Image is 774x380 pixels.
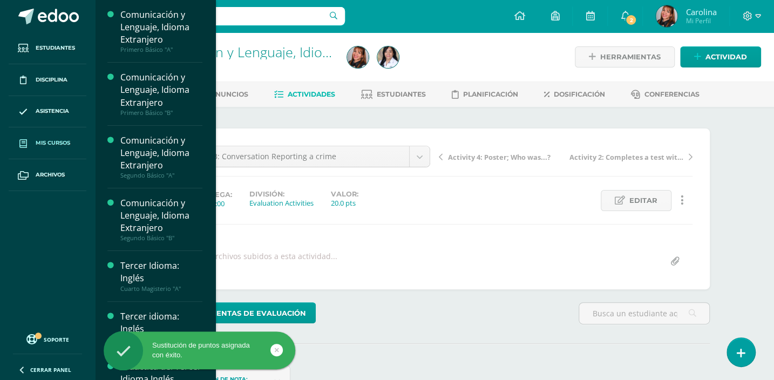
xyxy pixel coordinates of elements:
[566,151,692,162] a: Activity 2: Completes a test with Past continuous
[331,190,358,198] label: Valor:
[120,134,202,172] div: Comunicación y Lenguaje, Idioma Extranjero
[185,146,401,167] span: Activity 3: Conversation Reporting a crime
[136,43,409,61] a: Comunicación y Lenguaje, Idioma Extranjero
[13,331,82,346] a: Soporte
[9,127,86,159] a: Mis cursos
[249,198,314,208] div: Evaluation Activities
[136,44,334,59] h1: Comunicación y Lenguaje, Idioma Extranjero
[9,64,86,96] a: Disciplina
[104,341,295,360] div: Sustitución de puntos asignada con éxito.
[120,197,202,234] div: Comunicación y Lenguaje, Idioma Extranjero
[600,47,661,67] span: Herramientas
[377,90,426,98] span: Estudiantes
[120,197,202,242] a: Comunicación y Lenguaje, Idioma ExtranjeroSegundo Básico "B"
[631,86,700,103] a: Conferencias
[249,190,314,198] label: División:
[211,90,248,98] span: Anuncios
[274,86,335,103] a: Actividades
[331,198,358,208] div: 20.0 pts
[36,139,70,147] span: Mis cursos
[544,86,605,103] a: Dosificación
[181,303,306,323] span: Herramientas de evaluación
[579,303,709,324] input: Busca un estudiante aquí...
[452,86,518,103] a: Planificación
[120,9,202,53] a: Comunicación y Lenguaje, Idioma ExtranjeroPrimero Básico "A"
[196,86,248,103] a: Anuncios
[463,90,518,98] span: Planificación
[9,32,86,64] a: Estudiantes
[36,171,65,179] span: Archivos
[44,336,69,343] span: Soporte
[120,9,202,46] div: Comunicación y Lenguaje, Idioma Extranjero
[120,109,202,117] div: Primero Básico "B"
[120,310,202,343] a: Tercer idioma: InglésQuinto Magisterio "A"
[685,6,716,17] span: Carolina
[184,251,337,272] div: No hay archivos subidos a esta actividad...
[680,46,761,67] a: Actividad
[120,134,202,179] a: Comunicación y Lenguaje, Idioma ExtranjeroSegundo Básico "A"
[120,260,202,284] div: Tercer Idioma: Inglés
[136,59,334,70] div: Segundo Básico 'A'
[288,90,335,98] span: Actividades
[30,366,71,374] span: Cerrar panel
[554,90,605,98] span: Dosificación
[120,285,202,293] div: Cuarto Magisterio "A"
[439,151,566,162] a: Activity 4: Poster; Who was...?
[705,47,747,67] span: Actividad
[361,86,426,103] a: Estudiantes
[9,159,86,191] a: Archivos
[120,260,202,292] a: Tercer Idioma: InglésCuarto Magisterio "A"
[102,7,345,25] input: Busca un usuario...
[656,5,677,27] img: 17867b346fd2fc05e59add6266d41238.png
[448,152,551,162] span: Activity 4: Poster; Who was...?
[159,302,316,323] a: Herramientas de evaluación
[120,172,202,179] div: Segundo Básico "A"
[629,191,657,211] span: Editar
[575,46,675,67] a: Herramientas
[9,96,86,128] a: Asistencia
[120,71,202,108] div: Comunicación y Lenguaje, Idioma Extranjero
[685,16,716,25] span: Mi Perfil
[177,146,430,167] a: Activity 3: Conversation Reporting a crime
[569,152,684,162] span: Activity 2: Completes a test with Past continuous
[36,44,75,52] span: Estudiantes
[120,310,202,335] div: Tercer idioma: Inglés
[120,234,202,242] div: Segundo Básico "B"
[377,46,399,68] img: 370ed853a3a320774bc16059822190fc.png
[120,71,202,116] a: Comunicación y Lenguaje, Idioma ExtranjeroPrimero Básico "B"
[36,76,67,84] span: Disciplina
[625,14,637,26] span: 2
[347,46,369,68] img: 17867b346fd2fc05e59add6266d41238.png
[644,90,700,98] span: Conferencias
[36,107,69,116] span: Asistencia
[120,46,202,53] div: Primero Básico "A"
